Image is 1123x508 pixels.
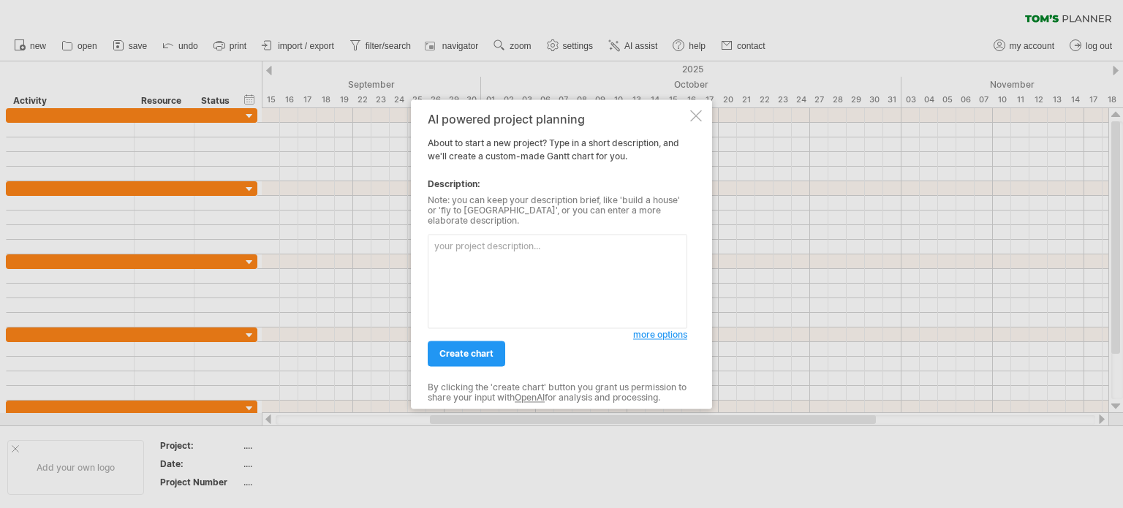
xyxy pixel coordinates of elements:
div: Note: you can keep your description brief, like 'build a house' or 'fly to [GEOGRAPHIC_DATA]', or... [428,195,687,227]
span: more options [633,329,687,340]
a: more options [633,328,687,341]
div: By clicking the 'create chart' button you grant us permission to share your input with for analys... [428,382,687,403]
a: OpenAI [515,393,545,403]
div: AI powered project planning [428,113,687,126]
div: Description: [428,178,687,191]
div: About to start a new project? Type in a short description, and we'll create a custom-made Gantt c... [428,113,687,395]
span: create chart [439,348,494,359]
a: create chart [428,341,505,366]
